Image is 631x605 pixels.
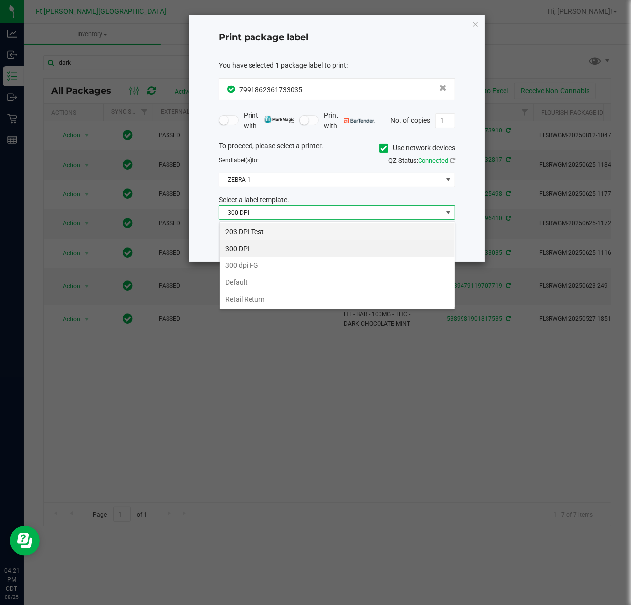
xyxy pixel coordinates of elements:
[388,157,455,164] span: QZ Status:
[220,274,455,291] li: Default
[244,110,294,131] span: Print with
[264,116,294,123] img: mark_magic_cybra.png
[220,291,455,307] li: Retail Return
[211,141,463,156] div: To proceed, please select a printer.
[379,143,455,153] label: Use network devices
[219,157,259,164] span: Send to:
[219,61,346,69] span: You have selected 1 package label to print
[10,526,40,556] iframe: Resource center
[219,206,442,219] span: 300 DPI
[220,257,455,274] li: 300 dpi FG
[324,110,375,131] span: Print with
[211,195,463,205] div: Select a label template.
[390,116,430,124] span: No. of copies
[232,157,252,164] span: label(s)
[219,60,455,71] div: :
[227,84,237,94] span: In Sync
[239,86,302,94] span: 7991862361733035
[219,31,455,44] h4: Print package label
[418,157,448,164] span: Connected
[219,173,442,187] span: ZEBRA-1
[220,223,455,240] li: 203 DPI Test
[220,240,455,257] li: 300 DPI
[344,118,375,123] img: bartender.png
